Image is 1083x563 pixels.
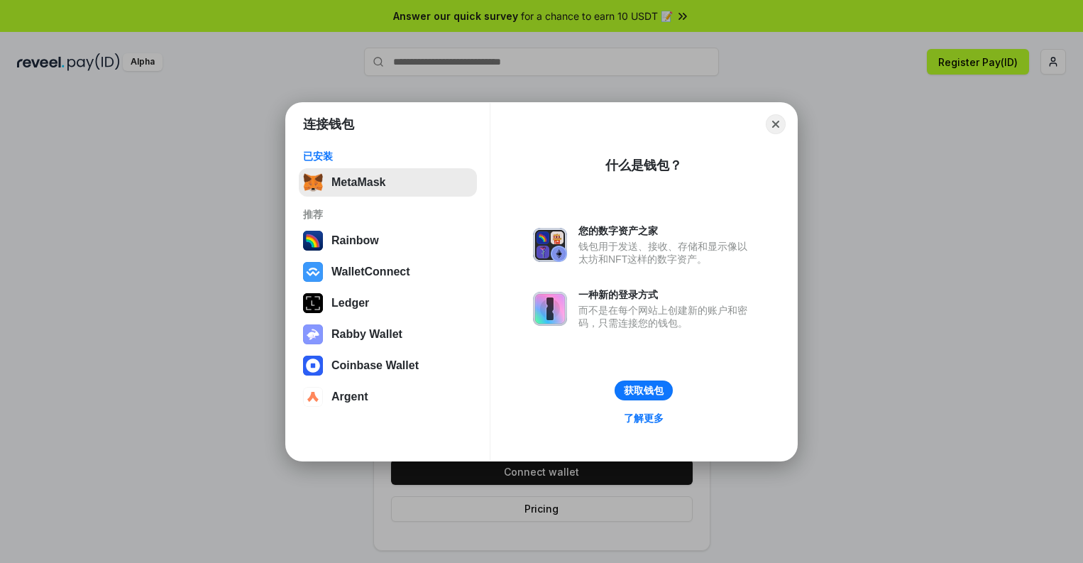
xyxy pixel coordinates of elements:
div: WalletConnect [331,266,410,278]
button: Rainbow [299,226,477,255]
div: 而不是在每个网站上创建新的账户和密码，只需连接您的钱包。 [578,304,754,329]
img: svg+xml,%3Csvg%20width%3D%2228%22%20height%3D%2228%22%20viewBox%3D%220%200%2028%2028%22%20fill%3D... [303,356,323,376]
div: MetaMask [331,176,385,189]
div: 获取钱包 [624,384,664,397]
div: Coinbase Wallet [331,359,419,372]
div: Ledger [331,297,369,310]
img: svg+xml,%3Csvg%20xmlns%3D%22http%3A%2F%2Fwww.w3.org%2F2000%2Fsvg%22%20fill%3D%22none%22%20viewBox... [533,292,567,326]
button: Ledger [299,289,477,317]
div: 一种新的登录方式 [578,288,754,301]
img: svg+xml,%3Csvg%20fill%3D%22none%22%20height%3D%2233%22%20viewBox%3D%220%200%2035%2033%22%20width%... [303,173,323,192]
img: svg+xml,%3Csvg%20xmlns%3D%22http%3A%2F%2Fwww.w3.org%2F2000%2Fsvg%22%20fill%3D%22none%22%20viewBox... [303,324,323,344]
div: 已安装 [303,150,473,163]
div: 钱包用于发送、接收、存储和显示像以太坊和NFT这样的数字资产。 [578,240,754,266]
button: WalletConnect [299,258,477,286]
button: Close [766,114,786,134]
button: 获取钱包 [615,381,673,400]
div: 您的数字资产之家 [578,224,754,237]
h1: 连接钱包 [303,116,354,133]
button: MetaMask [299,168,477,197]
div: Rabby Wallet [331,328,402,341]
a: 了解更多 [615,409,672,427]
div: 推荐 [303,208,473,221]
div: Rainbow [331,234,379,247]
img: svg+xml,%3Csvg%20width%3D%2228%22%20height%3D%2228%22%20viewBox%3D%220%200%2028%2028%22%20fill%3D... [303,262,323,282]
button: Rabby Wallet [299,320,477,349]
button: Coinbase Wallet [299,351,477,380]
button: Argent [299,383,477,411]
img: svg+xml,%3Csvg%20xmlns%3D%22http%3A%2F%2Fwww.w3.org%2F2000%2Fsvg%22%20fill%3D%22none%22%20viewBox... [533,228,567,262]
img: svg+xml,%3Csvg%20width%3D%22120%22%20height%3D%22120%22%20viewBox%3D%220%200%20120%20120%22%20fil... [303,231,323,251]
div: Argent [331,390,368,403]
img: svg+xml,%3Csvg%20width%3D%2228%22%20height%3D%2228%22%20viewBox%3D%220%200%2028%2028%22%20fill%3D... [303,387,323,407]
img: svg+xml,%3Csvg%20xmlns%3D%22http%3A%2F%2Fwww.w3.org%2F2000%2Fsvg%22%20width%3D%2228%22%20height%3... [303,293,323,313]
div: 什么是钱包？ [605,157,682,174]
div: 了解更多 [624,412,664,425]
